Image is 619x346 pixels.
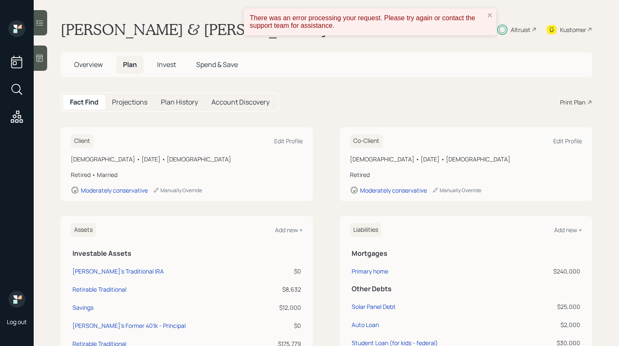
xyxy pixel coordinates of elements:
div: Moderately conservative [81,186,148,194]
div: Add new + [554,226,582,234]
button: close [487,12,493,20]
h5: Investable Assets [72,249,301,257]
div: Savings [72,303,93,312]
div: $0 [256,267,301,276]
h6: Assets [71,223,96,237]
div: [DEMOGRAPHIC_DATA] • [DATE] • [DEMOGRAPHIC_DATA] [350,155,582,164]
h5: Fact Find [70,98,99,106]
h6: Liabilities [350,223,382,237]
h5: Projections [112,98,147,106]
div: Auto Loan [352,320,379,329]
div: Manually Override [432,187,481,194]
div: $240,000 [525,267,580,276]
h1: [PERSON_NAME] & [PERSON_NAME] [61,20,326,39]
div: [PERSON_NAME]'s Traditional IRA [72,267,164,276]
div: Add new + [275,226,303,234]
div: Manually Override [153,187,202,194]
div: Retired [350,170,582,179]
div: [PERSON_NAME]'s Former 401k - Principal [72,321,186,330]
div: Kustomer [560,25,586,34]
div: $8,632 [256,285,301,294]
div: Edit Profile [274,137,303,145]
span: Plan [123,60,137,69]
div: $25,000 [525,302,580,311]
div: Primary home [352,267,388,276]
span: Spend & Save [196,60,238,69]
div: $0 [256,321,301,330]
img: retirable_logo.png [8,291,25,308]
div: Moderately conservative [360,186,427,194]
span: Invest [157,60,176,69]
div: Print Plan [560,98,585,107]
div: Log out [7,318,27,326]
h5: Other Debts [352,285,580,293]
h6: Co-Client [350,134,383,148]
div: [DEMOGRAPHIC_DATA] • [DATE] • [DEMOGRAPHIC_DATA] [71,155,303,164]
h5: Account Discovery [211,98,269,106]
div: Altruist [511,25,531,34]
div: There was an error processing your request. Please try again or contact the support team for assi... [250,14,485,30]
h5: Plan History [161,98,198,106]
div: Edit Profile [553,137,582,145]
div: Retirable Traditional [72,285,126,294]
div: Retired • Married [71,170,303,179]
div: $2,000 [525,320,580,329]
h5: Mortgages [352,249,580,257]
h6: Client [71,134,93,148]
div: Solar Panel Debt [352,302,396,311]
div: $12,000 [256,303,301,312]
span: Overview [74,60,103,69]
